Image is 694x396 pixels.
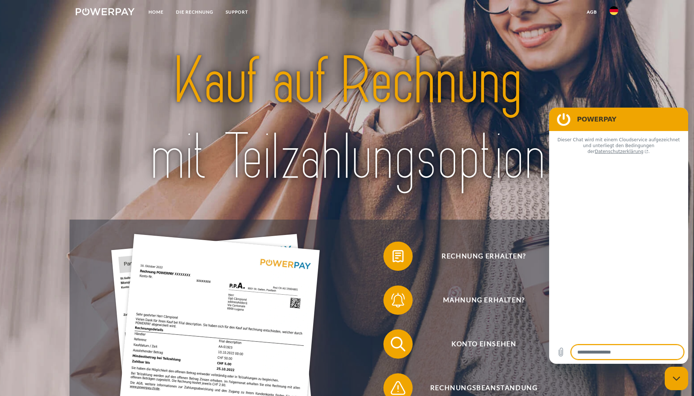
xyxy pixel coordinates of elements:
button: Mahnung erhalten? [383,285,574,315]
span: Rechnung erhalten? [394,242,573,271]
button: Rechnung erhalten? [383,242,574,271]
a: DIE RECHNUNG [170,5,220,19]
iframe: Schaltfläche zum Öffnen des Messaging-Fensters; Konversation läuft [665,367,688,390]
a: SUPPORT [220,5,254,19]
button: Konto einsehen [383,329,574,359]
img: de [609,6,618,15]
img: qb_search.svg [389,335,407,353]
img: title-powerpay_de.svg [102,40,592,199]
img: qb_bell.svg [389,291,407,309]
a: agb [581,5,603,19]
iframe: Messaging-Fenster [549,108,688,364]
img: qb_bill.svg [389,247,407,265]
span: Konto einsehen [394,329,573,359]
img: logo-powerpay-white.svg [76,8,135,15]
a: Home [142,5,170,19]
span: Mahnung erhalten? [394,285,573,315]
